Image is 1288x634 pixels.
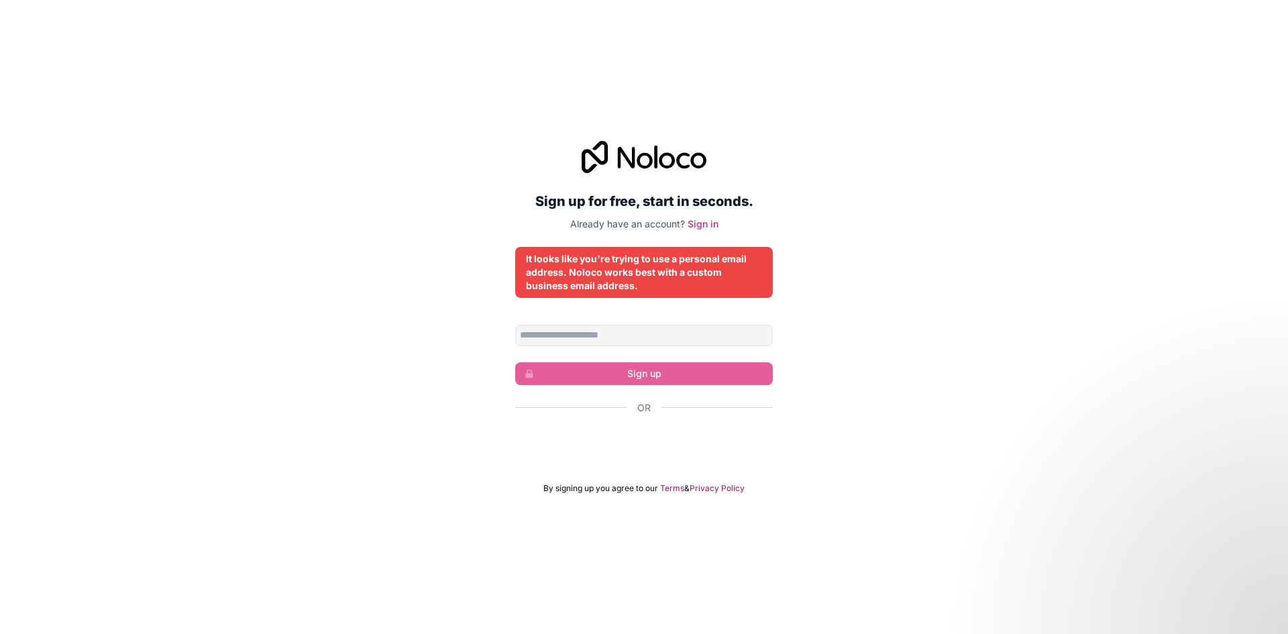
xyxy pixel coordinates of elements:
span: Or [637,401,651,415]
iframe: Bouton "Se connecter avec Google" [508,429,780,459]
h2: Sign up for free, start in seconds. [515,189,773,213]
a: Sign in [688,218,718,229]
span: & [684,483,690,494]
input: Email address [515,325,773,346]
button: Sign up [515,362,773,385]
iframe: Intercom notifications message [1020,533,1288,627]
span: Already have an account? [570,218,685,229]
a: Terms [660,483,684,494]
div: It looks like you're trying to use a personal email address. Noloco works best with a custom busi... [526,252,762,293]
span: By signing up you agree to our [543,483,658,494]
a: Privacy Policy [690,483,745,494]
